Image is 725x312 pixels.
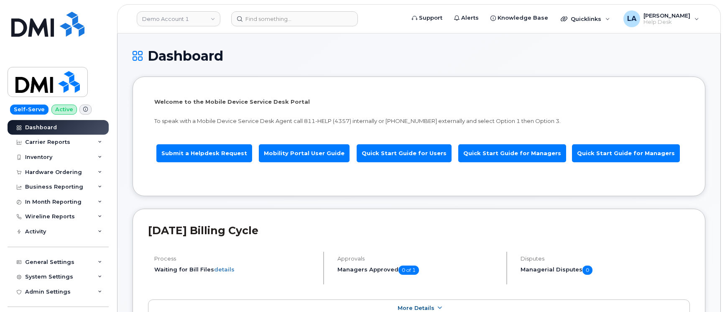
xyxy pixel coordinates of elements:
[357,144,452,162] a: Quick Start Guide for Users
[214,266,235,273] a: details
[458,144,566,162] a: Quick Start Guide for Managers
[337,256,499,262] h4: Approvals
[398,266,419,275] span: 0 of 1
[582,266,592,275] span: 0
[154,266,316,274] li: Waiting for Bill Files
[521,256,690,262] h4: Disputes
[259,144,350,162] a: Mobility Portal User Guide
[572,144,680,162] a: Quick Start Guide for Managers
[133,49,705,63] h1: Dashboard
[154,98,684,106] p: Welcome to the Mobile Device Service Desk Portal
[156,144,252,162] a: Submit a Helpdesk Request
[148,224,690,237] h2: [DATE] Billing Cycle
[154,256,316,262] h4: Process
[337,266,499,275] h5: Managers Approved
[521,266,690,275] h5: Managerial Disputes
[154,117,684,125] p: To speak with a Mobile Device Service Desk Agent call 811-HELP (4357) internally or [PHONE_NUMBER...
[398,305,434,311] span: More Details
